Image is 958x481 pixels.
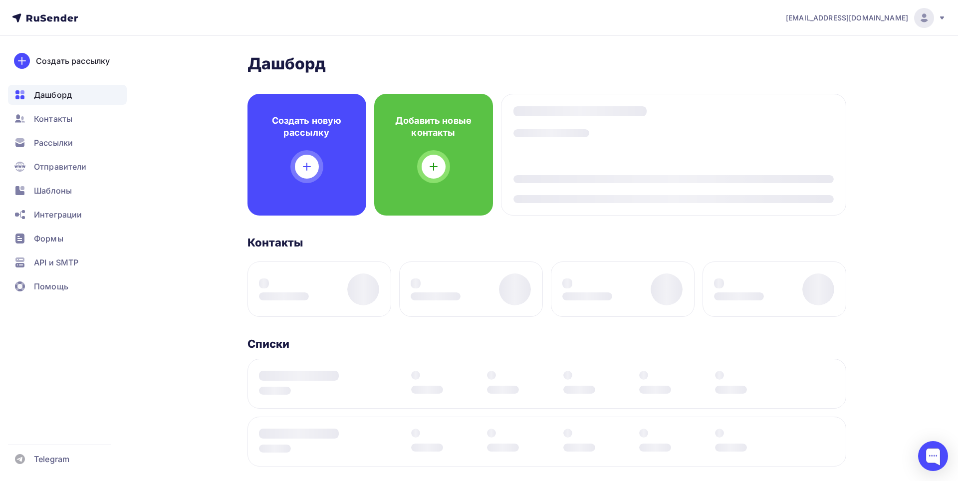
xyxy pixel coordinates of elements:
h4: Создать новую рассылку [263,115,350,139]
h4: Добавить новые контакты [390,115,477,139]
span: API и SMTP [34,256,78,268]
a: [EMAIL_ADDRESS][DOMAIN_NAME] [786,8,946,28]
span: Telegram [34,453,69,465]
span: Рассылки [34,137,73,149]
span: [EMAIL_ADDRESS][DOMAIN_NAME] [786,13,908,23]
span: Интеграции [34,209,82,221]
span: Шаблоны [34,185,72,197]
span: Контакты [34,113,72,125]
a: Дашборд [8,85,127,105]
a: Рассылки [8,133,127,153]
a: Формы [8,229,127,248]
span: Формы [34,233,63,244]
span: Дашборд [34,89,72,101]
h2: Дашборд [247,54,846,74]
h3: Контакты [247,236,303,249]
div: Создать рассылку [36,55,110,67]
a: Контакты [8,109,127,129]
a: Отправители [8,157,127,177]
span: Помощь [34,280,68,292]
a: Шаблоны [8,181,127,201]
span: Отправители [34,161,87,173]
h3: Списки [247,337,290,351]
